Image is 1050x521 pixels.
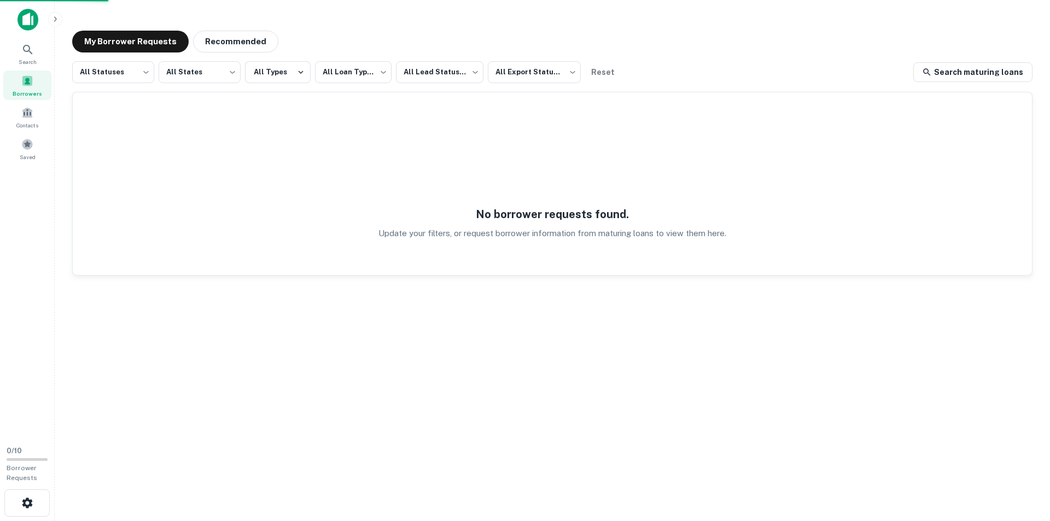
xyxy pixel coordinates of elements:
[3,39,51,68] a: Search
[3,71,51,100] a: Borrowers
[995,434,1050,486] iframe: Chat Widget
[17,9,38,31] img: capitalize-icon.png
[378,227,726,240] p: Update your filters, or request borrower information from maturing loans to view them here.
[315,58,392,86] div: All Loan Types
[476,206,629,223] h5: No borrower requests found.
[396,58,483,86] div: All Lead Statuses
[3,134,51,163] a: Saved
[20,153,36,161] span: Saved
[19,57,37,66] span: Search
[245,61,311,83] button: All Types
[7,464,37,482] span: Borrower Requests
[913,62,1032,82] a: Search maturing loans
[72,31,189,52] button: My Borrower Requests
[3,102,51,132] a: Contacts
[585,61,620,83] button: Reset
[488,58,581,86] div: All Export Statuses
[193,31,278,52] button: Recommended
[159,58,241,86] div: All States
[13,89,42,98] span: Borrowers
[16,121,38,130] span: Contacts
[72,58,154,86] div: All Statuses
[7,447,22,455] span: 0 / 10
